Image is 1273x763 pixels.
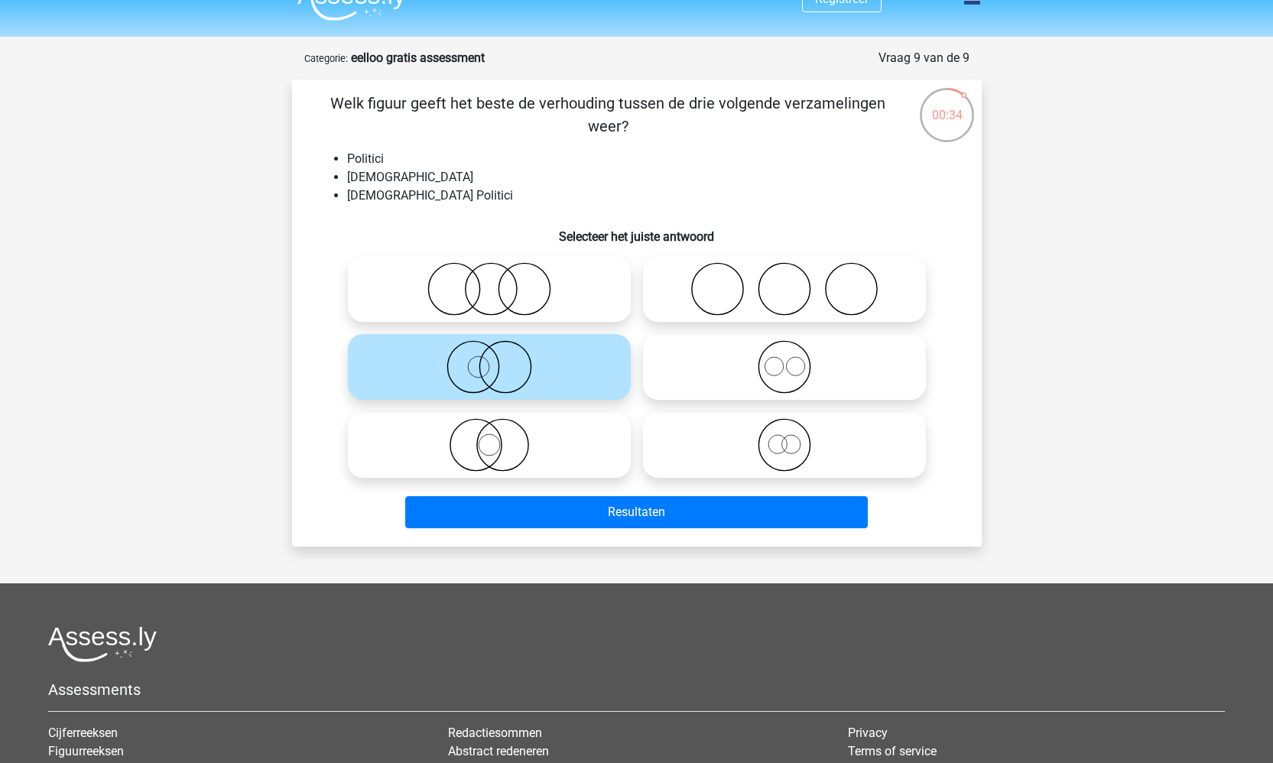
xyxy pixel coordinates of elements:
strong: eelloo gratis assessment [351,50,485,65]
li: [DEMOGRAPHIC_DATA] [347,168,957,187]
a: Cijferreeksen [48,726,118,740]
h6: Selecteer het juiste antwoord [317,217,957,244]
li: [DEMOGRAPHIC_DATA] Politici [347,187,957,205]
h5: Assessments [48,680,1225,699]
div: 00:34 [918,86,976,125]
p: Welk figuur geeft het beste de verhouding tussen de drie volgende verzamelingen weer? [317,92,900,138]
a: Figuurreeksen [48,744,124,758]
a: Abstract redeneren [448,744,549,758]
img: Assessly logo [48,626,157,662]
button: Resultaten [405,496,868,528]
small: Categorie: [304,53,348,64]
li: Politici [347,150,957,168]
a: Terms of service [848,744,937,758]
a: Redactiesommen [448,726,542,740]
a: Privacy [848,726,888,740]
div: Vraag 9 van de 9 [878,49,969,67]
